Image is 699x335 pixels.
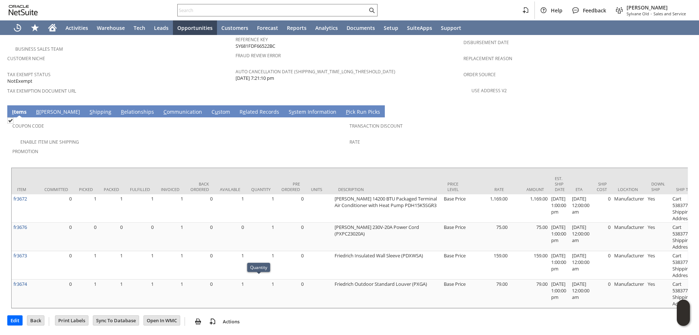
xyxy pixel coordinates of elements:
td: 1,169.00 [509,194,549,223]
a: Business Sales Team [15,46,63,52]
a: Enable Item Line Shipping [20,139,79,145]
a: Custom [210,108,232,116]
div: Ship Cost [597,181,607,192]
a: Fraud Review Error [236,52,281,59]
input: Print Labels [55,316,88,325]
div: Rate [475,187,504,192]
div: Quantity [251,187,270,192]
td: [DATE] 12:00:00 am [570,223,591,251]
a: Unrolled view on [679,107,687,116]
td: 0 [39,251,74,280]
td: 1 [214,251,246,280]
td: Base Price [442,251,469,280]
span: Tech [134,24,145,31]
td: 0 [591,223,612,251]
svg: Recent Records [13,23,22,32]
span: P [346,108,349,115]
a: Communication [162,108,204,116]
td: Base Price [442,194,469,223]
span: Documents [347,24,375,31]
td: Manufacturer [612,280,646,308]
a: Rate [349,139,360,145]
td: 79.00 [469,280,509,308]
div: Shortcuts [26,20,44,35]
svg: Shortcuts [31,23,39,32]
svg: Search [367,6,376,15]
td: 1 [155,223,185,251]
span: NotExempt [7,78,32,85]
a: Activities [61,20,92,35]
span: I [12,108,14,115]
a: Related Records [238,108,281,116]
td: 0 [591,194,612,223]
span: e [243,108,246,115]
td: Cart 5383770: Shipping Address [671,251,698,280]
span: B [36,108,39,115]
td: [DATE] 1:00:00 pm [549,194,570,223]
td: 1,169.00 [469,194,509,223]
a: Analytics [311,20,342,35]
a: System Information [287,108,338,116]
span: Customers [221,24,248,31]
a: Actions [220,318,242,325]
td: 0 [276,223,305,251]
td: 1 [155,194,185,223]
td: 0 [591,251,612,280]
td: 1 [74,194,98,223]
a: Forecast [253,20,283,35]
div: Quantity [250,264,267,270]
td: 0 [214,223,246,251]
div: Packed [104,187,119,192]
td: 1 [125,194,155,223]
td: 0 [98,223,125,251]
div: ETA [576,187,586,192]
a: Replacement reason [463,55,512,62]
span: Sylvane Old [627,11,649,16]
td: Manufacturer [612,251,646,280]
td: Yes [646,194,671,223]
input: Open In WMC [144,316,180,325]
input: Sync To Database [93,316,139,325]
div: Back Ordered [190,181,209,192]
td: 0 [185,223,214,251]
a: fr3676 [13,224,27,230]
a: Setup [379,20,403,35]
td: [DATE] 1:00:00 pm [549,251,570,280]
span: Analytics [315,24,338,31]
a: Shipping [88,108,113,116]
td: Cart 5383770: Shipping Address [671,223,698,251]
a: SuiteApps [403,20,437,35]
td: 0 [185,280,214,308]
td: 0 [39,194,74,223]
div: Est. Ship Date [555,176,565,192]
a: fr3674 [13,281,27,287]
div: Fulfilled [130,187,150,192]
span: u [215,108,218,115]
a: Customer Niche [7,55,45,62]
td: 159.00 [509,251,549,280]
td: [DATE] 12:00:00 am [570,194,591,223]
td: 1 [155,251,185,280]
div: Item [17,187,33,192]
span: Reports [287,24,307,31]
span: y [292,108,294,115]
td: 0 [276,251,305,280]
a: Customers [217,20,253,35]
a: Leads [150,20,173,35]
td: Cart 5383770: Shipping Address [671,280,698,308]
td: 0 [74,223,98,251]
a: Home [44,20,61,35]
a: Transaction Discount [349,123,403,129]
td: 0 [185,251,214,280]
td: 1 [125,251,155,280]
span: Activities [66,24,88,31]
td: 1 [125,280,155,308]
span: Sales and Service [653,11,686,16]
a: Documents [342,20,379,35]
a: fr3673 [13,252,27,259]
span: C [163,108,167,115]
a: Disbursement Date [463,39,509,46]
span: SY681FDF66522BC [236,43,275,50]
td: 1 [74,280,98,308]
td: Cart 5383770: Shipping Address [671,194,698,223]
